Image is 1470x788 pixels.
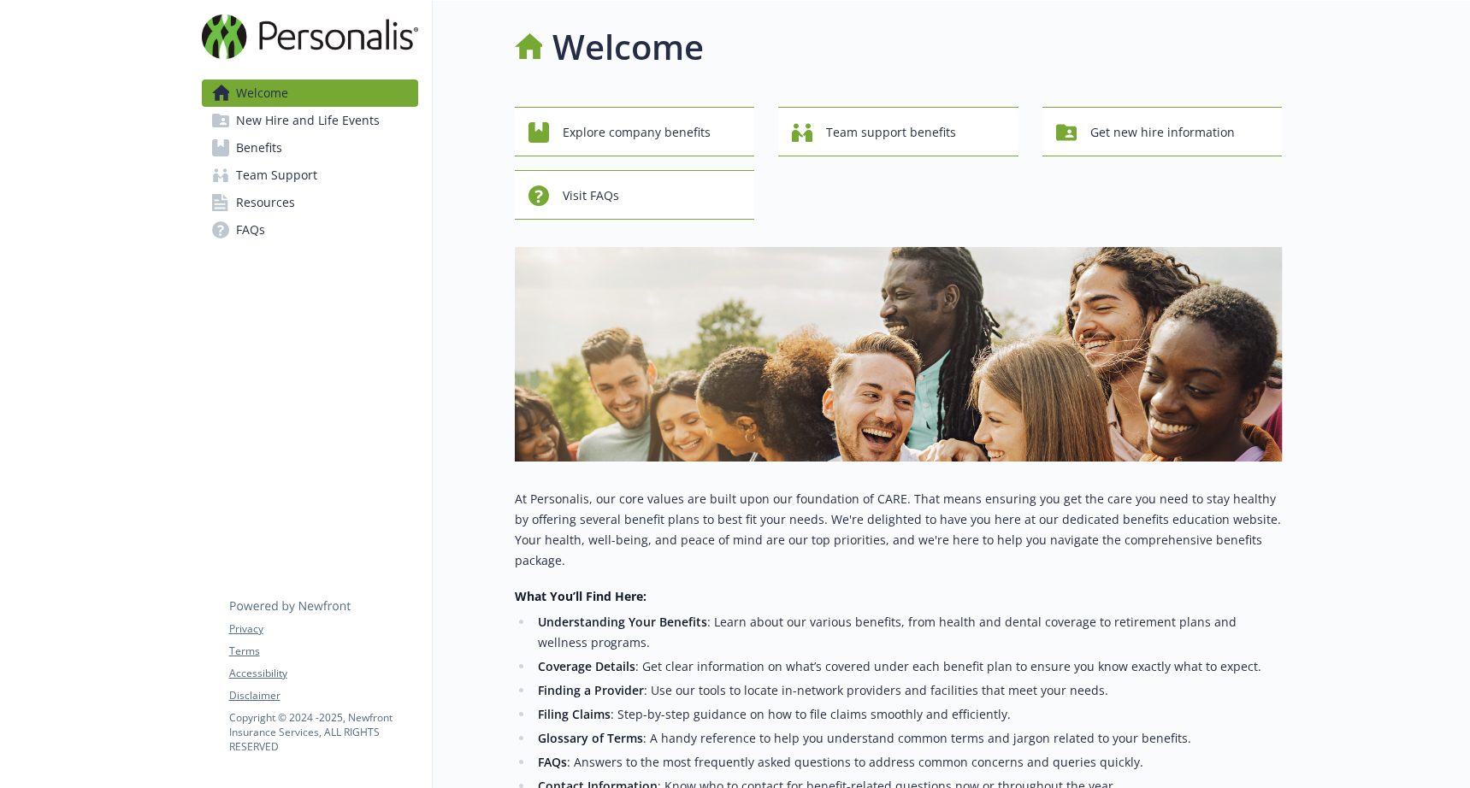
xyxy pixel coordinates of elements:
li: : Step-by-step guidance on how to file claims smoothly and efficiently. [534,704,1283,725]
a: Disclaimer [229,688,417,703]
button: Team support benefits [778,107,1018,156]
a: Team Support [202,162,418,189]
span: Team support benefits [826,116,956,149]
strong: FAQs [538,754,567,770]
li: : Get clear information on what’s covered under each benefit plan to ensure you know exactly what... [534,656,1283,677]
a: Privacy [229,621,417,637]
a: Terms [229,644,417,659]
li: : Answers to the most frequently asked questions to address common concerns and queries quickly. [534,752,1283,773]
strong: Glossary of Terms [538,730,643,746]
strong: Finding a Provider [538,682,644,698]
a: New Hire and Life Events [202,107,418,134]
button: Visit FAQs [515,170,755,220]
span: Team Support [236,162,317,189]
a: Benefits [202,134,418,162]
img: overview page banner [515,247,1283,462]
a: FAQs [202,216,418,244]
strong: Coverage Details [538,658,635,674]
a: Resources [202,189,418,216]
h1: Welcome [552,21,704,73]
span: Visit FAQs [563,179,619,212]
li: : Learn about our various benefits, from health and dental coverage to retirement plans and welln... [534,612,1283,653]
span: New Hire and Life Events [236,107,380,134]
span: Explore company benefits [563,116,711,149]
span: Welcome [236,79,288,107]
span: Resources [236,189,295,216]
span: Get new hire information [1090,116,1235,149]
strong: Filing Claims [538,706,611,722]
span: FAQs [236,216,265,244]
a: Welcome [202,79,418,107]
li: : A handy reference to help you understand common terms and jargon related to your benefits. [534,728,1283,749]
button: Get new hire information [1042,107,1283,156]
li: : Use our tools to locate in-network providers and facilities that meet your needs. [534,680,1283,701]
p: Copyright © 2024 - 2025 , Newfront Insurance Services, ALL RIGHTS RESERVED [229,710,417,754]
a: Accessibility [229,666,417,681]
p: At Personalis, our core values are built upon our foundation of CARE. That means ensuring you get... [515,489,1283,571]
button: Explore company benefits [515,107,755,156]
strong: What You’ll Find Here: [515,588,646,604]
strong: Understanding Your Benefits [538,614,707,630]
span: Benefits [236,134,282,162]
